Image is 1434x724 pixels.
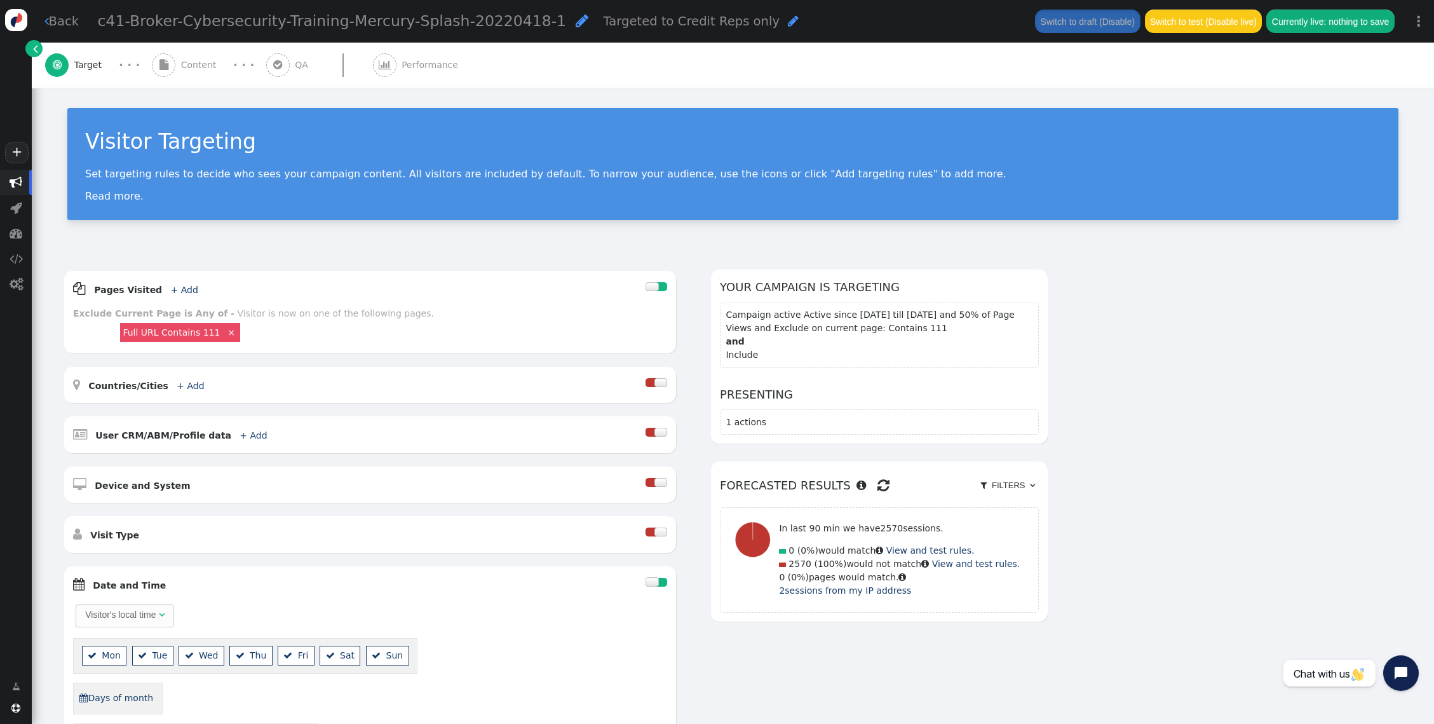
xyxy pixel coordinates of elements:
div: Visitor Targeting [85,126,1381,158]
span:  [159,60,168,70]
span:  [877,475,889,496]
span:  [283,651,292,660]
span: 0 [788,545,794,556]
a: Full URL Contains 111 [123,327,220,338]
span: 2 [779,585,785,596]
span:  [576,13,588,28]
a: Read more. [85,190,144,202]
span:  [10,201,22,214]
a: + Add [240,430,267,441]
a: View and test rules. [886,545,975,556]
span:  [273,60,282,70]
span:  [379,60,391,70]
span:  [921,559,929,568]
div: Visitor is now on one of the following pages. [238,308,434,318]
span: c41-Broker-Cybersecurity-Training-Mercury-Splash-20220418-1 [98,12,567,30]
span: (0%) [788,572,809,582]
b: and [726,335,1032,348]
b: Pages Visited [94,285,162,295]
span:  [856,480,866,491]
span:  [10,252,23,265]
a: Back [44,12,79,31]
b: Device and System [95,481,190,491]
a:  Device and System [73,481,211,491]
span:  [11,704,20,713]
a:  Content · · · [152,43,266,88]
img: logo-icon.svg [5,9,27,31]
span:  [10,227,22,240]
b: Exclude Current Page is Any of - [73,308,234,318]
span: Performance [402,58,463,72]
a:  QA [266,43,373,88]
li: Fri [278,646,315,666]
span:  [73,428,87,441]
a:  Countries/Cities + Add [73,381,225,391]
div: · · · [119,57,140,74]
a: Days of month [79,688,154,709]
span: 2570 [881,523,903,533]
span:  [980,481,987,489]
span:  [138,651,147,660]
span: 1 actions [726,417,766,427]
a: + Add [171,285,198,295]
span:  [73,528,82,540]
a:  Target · · · [45,43,152,88]
span:  [73,478,86,491]
span:  [185,651,194,660]
div: Visitor's local time [85,608,156,622]
span:  [88,651,97,660]
span: Content [181,58,222,72]
span: (0%) [797,545,818,556]
span:  [236,651,245,660]
b: Countries/Cities [88,381,168,391]
span:  [73,578,85,591]
a: 2sessions from my IP address [779,585,911,596]
a:  User CRM/ABM/Profile data + Add [73,430,288,441]
h6: Your campaign is targeting [720,278,1039,296]
div: · · · [233,57,254,74]
span:  [788,15,799,27]
a:  Pages Visited + Add [73,285,219,295]
span:  [33,42,38,55]
span:  [898,573,906,582]
span:  [12,680,20,693]
button: Switch to test (Disable live) [1145,10,1262,32]
span:  [53,60,62,70]
a: × [226,326,237,338]
p: Set targeting rules to decide who sees your campaign content. All visitors are included by defaul... [85,168,1381,180]
span: 0 [779,572,785,582]
b: Date and Time [93,580,166,591]
span:  [372,651,381,660]
section: Campaign active Active since [DATE] till [DATE] and 50% of Page Views and Exclude on current page... [720,303,1039,368]
span: QA [295,58,313,72]
h6: Presenting [720,386,1039,403]
span:  [1030,481,1035,489]
button: Switch to draft (Disable) [1035,10,1140,32]
h6: Forecasted results [720,470,1039,500]
li: Sun [366,646,409,666]
span: Target [74,58,107,72]
button: Currently live: nothing to save [1266,10,1394,32]
a:  Date and Time [73,580,187,591]
li: Thu [229,646,272,666]
a:  Visit Type [73,530,159,540]
span: Filters [989,481,1027,490]
li: Mon [82,646,127,666]
span:  [73,282,86,295]
span: 2570 [788,559,811,569]
p: In last 90 min we have sessions. [779,522,1020,535]
li: Sat [320,646,360,666]
span: (100%) [814,559,846,569]
span:  [10,278,23,290]
a:  [3,675,29,698]
span:  [876,546,883,555]
span:  [79,693,88,702]
span:  [44,15,49,27]
a: ⋮ [1404,3,1434,40]
span:  [73,378,80,391]
span:  [159,610,165,619]
div: would match would not match pages would match. [779,513,1020,606]
li: Tue [132,646,173,666]
a:  Performance [373,43,487,88]
span: Targeted to Credit Reps only [604,14,780,29]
